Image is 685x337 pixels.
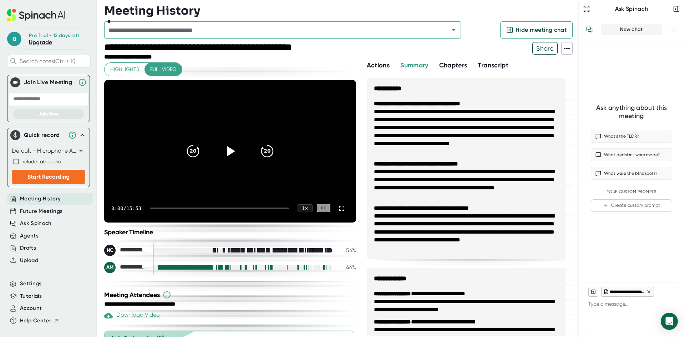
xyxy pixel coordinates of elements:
[516,26,567,34] span: Hide meeting chat
[448,25,458,35] button: Open
[591,104,672,120] div: Ask anything about this meeting
[12,79,19,86] img: Join Live Meeting
[29,39,52,46] a: Upgrade
[24,79,75,86] div: Join Live Meeting
[478,61,508,69] span: Transcript
[10,75,87,90] div: Join Live MeetingJoin Live Meeting
[20,280,42,288] button: Settings
[20,304,42,312] button: Account
[400,61,428,69] span: Summary
[592,5,671,12] div: Ask Spinach
[104,262,147,273] div: Abilasha Moorthy
[29,32,79,39] div: Pro Trial - 12 days left
[104,291,358,299] div: Meeting Attendees
[20,292,42,300] button: Tutorials
[12,145,85,157] div: Default - Microphone Array (Realtek(R) Audio)
[533,42,557,55] span: Share
[110,65,139,74] span: Highlights
[605,26,658,33] div: New chat
[439,61,467,70] button: Chapters
[10,128,87,142] div: Quick record
[38,111,59,117] span: Join Now
[20,58,88,65] span: Search notes (Ctrl + K)
[150,65,176,74] span: Full video
[591,189,672,194] div: Your Custom Prompts
[20,317,51,325] span: Help Center
[20,159,61,164] span: Include tab audio
[12,170,85,184] button: Start Recording
[13,109,84,119] button: Join Now
[20,256,38,265] button: Upload
[7,32,21,46] span: a
[661,313,678,330] div: Open Intercom Messenger
[20,232,39,240] button: Agents
[367,61,390,70] button: Actions
[591,167,672,180] button: What were the blindspots?
[591,199,672,212] button: Create custom prompt
[104,4,200,17] h3: Meeting History
[20,317,59,325] button: Help Center
[591,148,672,161] button: What decisions were made?
[105,63,145,76] button: Highlights
[298,204,313,212] div: 1 x
[532,42,558,55] button: Share
[367,61,390,69] span: Actions
[582,4,592,14] button: Expand to Ask Spinach page
[104,262,116,273] div: AM
[111,205,141,211] div: 0:00 / 15:53
[104,245,116,256] div: NC
[104,245,147,256] div: Nishyta Chordia
[439,61,467,69] span: Chapters
[338,264,356,271] div: 46 %
[671,4,681,14] button: Close conversation sidebar
[144,63,182,76] button: Full video
[20,195,61,203] button: Meeting History
[27,173,70,180] span: Start Recording
[24,132,65,139] div: Quick record
[591,130,672,143] button: What’s the TLDR?
[582,22,597,37] button: View conversation history
[317,204,330,212] div: CC
[20,219,52,228] button: Ask Spinach
[500,21,573,39] button: Hide meeting chat
[104,311,160,320] div: Paid feature
[400,61,428,70] button: Summary
[20,244,36,252] button: Drafts
[478,61,508,70] button: Transcript
[20,207,62,215] button: Future Meetings
[104,228,356,236] div: Speaker Timeline
[338,247,356,254] div: 54 %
